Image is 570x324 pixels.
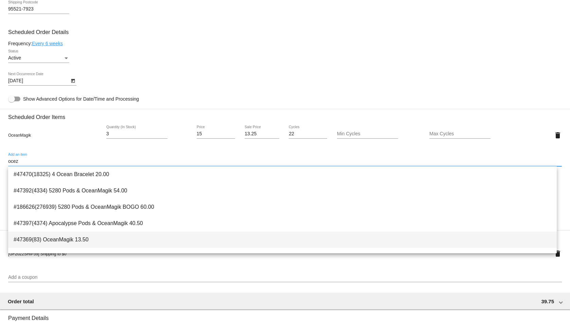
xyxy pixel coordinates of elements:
span: 39.75 [541,299,554,304]
a: Every 6 weeks [32,41,63,46]
input: Shipping Postcode [8,6,69,12]
input: Cycles [289,131,327,137]
input: Price [197,131,235,137]
button: Open calendar [69,77,76,84]
input: Add an item [8,159,562,164]
span: #47397(4374) Apocalypse Pods & OceanMagik 40.50 [14,215,551,232]
span: [GF2022SHIP39] Shipping to $0 [8,252,66,256]
mat-icon: delete [554,131,562,139]
span: Active [8,55,21,61]
mat-icon: delete [554,250,562,258]
span: Show Advanced Options for Date/Time and Processing [23,96,139,102]
span: #244413(705147) OceanMagik BOGO 13.50 [14,248,551,264]
input: Sale Price [245,131,279,137]
input: Max Cycles [429,131,491,137]
h3: Scheduled Order Items [8,109,562,120]
input: Next Occurrence Date [8,78,69,84]
h3: Payment Details [8,310,562,321]
input: Add a coupon [8,275,562,280]
mat-select: Status [8,55,69,61]
span: #47392(4334) 5280 Pods & OceanMagik 54.00 [14,183,551,199]
input: Min Cycles [337,131,398,137]
span: OceanMagik [8,133,31,138]
span: #47470(18325) 4 Ocean Bracelet 20.00 [14,166,551,183]
span: #186626(276939) 5280 Pods & OceanMagik BOGO 60.00 [14,199,551,215]
input: Quantity (In Stock) [106,131,167,137]
span: #47369(83) OceanMagik 13.50 [14,232,551,248]
span: Order total [8,299,34,304]
h3: Scheduled Order Details [8,29,562,35]
div: Frequency: [8,41,562,46]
